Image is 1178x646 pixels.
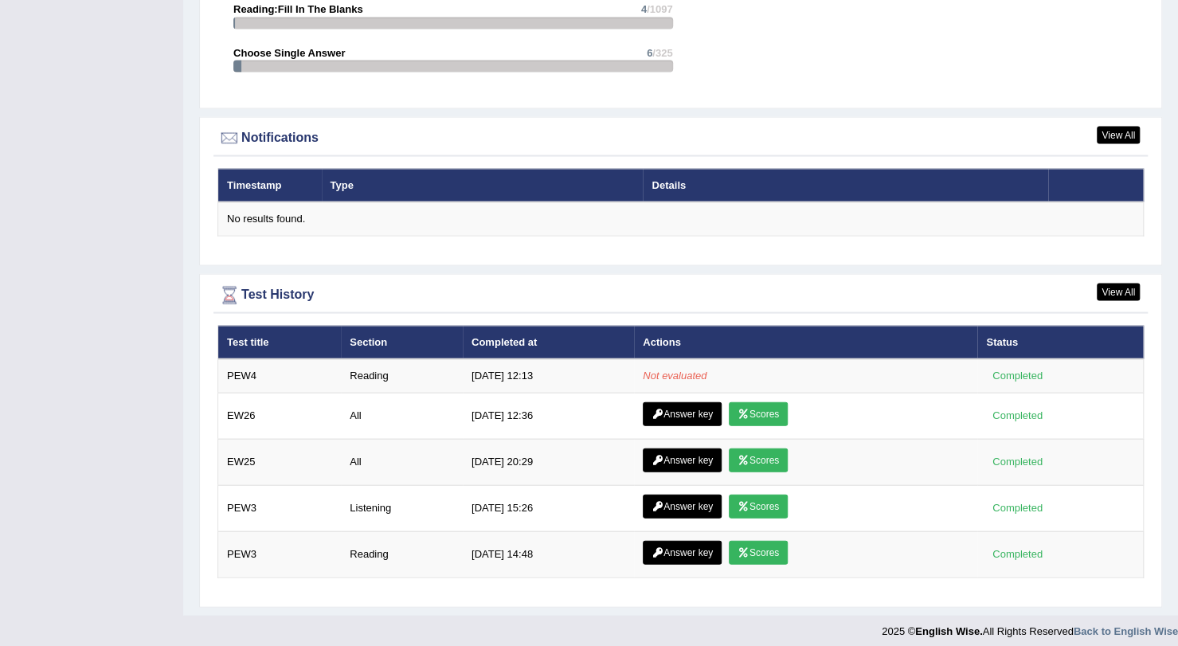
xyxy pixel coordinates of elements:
[218,393,342,439] td: EW26
[233,3,363,15] strong: Reading:Fill In The Blanks
[647,3,673,15] span: /1097
[729,495,788,519] a: Scores
[341,393,463,439] td: All
[1074,625,1178,637] a: Back to English Wise
[643,541,722,565] a: Answer key
[915,625,982,637] strong: English Wise.
[463,359,634,393] td: [DATE] 12:13
[643,402,722,426] a: Answer key
[463,531,634,577] td: [DATE] 14:48
[463,393,634,439] td: [DATE] 12:36
[647,47,652,59] span: 6
[1097,284,1140,301] a: View All
[977,326,1143,359] th: Status
[1097,127,1140,144] a: View All
[729,402,788,426] a: Scores
[729,448,788,472] a: Scores
[634,326,977,359] th: Actions
[986,408,1048,425] div: Completed
[322,169,644,202] th: Type
[643,495,722,519] a: Answer key
[986,500,1048,517] div: Completed
[227,212,1134,227] div: No results found.
[233,47,345,59] strong: Choose Single Answer
[463,326,634,359] th: Completed at
[986,454,1048,471] div: Completed
[341,485,463,531] td: Listening
[652,47,672,59] span: /325
[341,439,463,485] td: All
[986,368,1048,385] div: Completed
[643,169,1047,202] th: Details
[218,485,342,531] td: PEW3
[341,326,463,359] th: Section
[217,284,1144,307] div: Test History
[463,485,634,531] td: [DATE] 15:26
[729,541,788,565] a: Scores
[341,359,463,393] td: Reading
[986,546,1048,563] div: Completed
[218,359,342,393] td: PEW4
[643,448,722,472] a: Answer key
[643,370,706,382] em: Not evaluated
[463,439,634,485] td: [DATE] 20:29
[218,326,342,359] th: Test title
[217,127,1144,151] div: Notifications
[882,616,1178,639] div: 2025 © All Rights Reserved
[218,169,322,202] th: Timestamp
[218,439,342,485] td: EW25
[218,531,342,577] td: PEW3
[341,531,463,577] td: Reading
[641,3,647,15] span: 4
